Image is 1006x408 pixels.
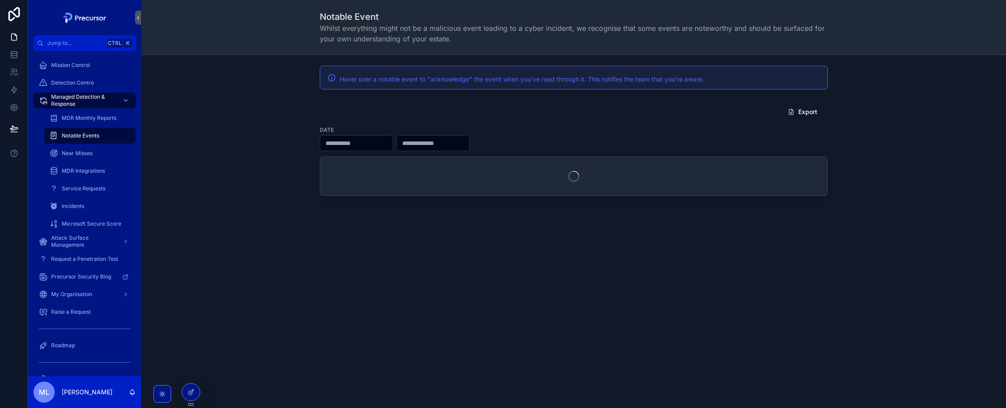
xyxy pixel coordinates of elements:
button: Jump to...CtrlK [34,35,136,51]
span: Service Requests [62,185,105,192]
span: Jump to... [47,40,103,47]
a: INTERNAL - All Clients [34,371,136,387]
a: Request a Penetration Test [34,251,136,267]
a: Service Requests [44,181,136,197]
a: Detection Centre [34,75,136,91]
button: Export [781,104,824,120]
img: App logo [61,11,109,25]
a: Incidents [44,198,136,214]
a: Mission Control [34,57,136,73]
a: My Organisation [34,286,136,302]
h1: Notable Event [320,11,828,23]
span: Request a Penetration Test [51,256,118,263]
a: Roadmap [34,338,136,353]
a: Raise a Request [34,304,136,320]
a: Attack Surface Management [34,234,136,249]
a: MDR Integrations [44,163,136,179]
span: Near Misses [62,150,93,157]
span: My Organisation [51,291,92,298]
a: Near Misses [44,145,136,161]
span: ML [39,387,49,397]
span: Notable Events [62,132,99,139]
span: Microsoft Secure Score [62,220,121,227]
p: [PERSON_NAME] [62,388,112,397]
a: Notable Events [44,128,136,144]
span: Precursor Security Blog [51,273,111,280]
span: Incidents [62,203,84,210]
span: Whilst everything might not be a malicious event leading to a cyber incident, we recognise that s... [320,23,828,44]
a: MDR Monthly Reports [44,110,136,126]
span: Roadmap [51,342,75,349]
span: INTERNAL - All Clients [51,375,107,382]
span: Raise a Request [51,308,91,315]
a: Microsoft Secure Score [44,216,136,232]
a: Managed Detection & Response [34,93,136,108]
span: MDR Monthly Reports [62,115,116,122]
span: K [124,40,131,47]
div: Hover over a notable event to "acknowledge" the event when you've read through it. This notifies ... [340,75,820,84]
a: Precursor Security Blog [34,269,136,285]
span: Mission Control [51,62,90,69]
span: Detection Centre [51,79,94,86]
div: scrollable content [28,51,141,376]
span: MDR Integrations [62,167,105,174]
span: Managed Detection & Response [51,93,116,108]
span: Hover over a notable event to "acknowledge" the event when you've read through it. This notifies ... [340,75,704,83]
label: Date [320,126,334,134]
span: Attack Surface Management [51,234,116,249]
span: Ctrl [107,39,123,48]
